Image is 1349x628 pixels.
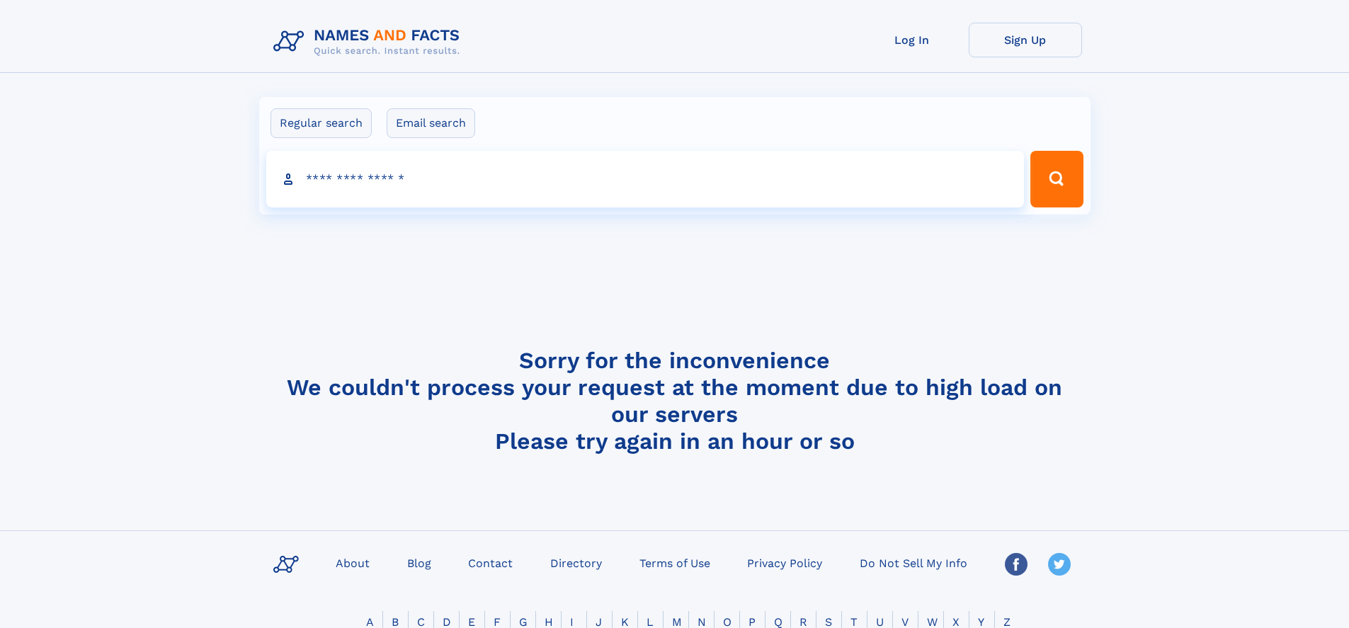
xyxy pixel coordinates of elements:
img: Twitter [1048,553,1071,576]
a: Log In [855,23,969,57]
h4: Sorry for the inconvenience We couldn't process your request at the moment due to high load on ou... [268,347,1082,455]
a: Directory [545,552,608,573]
input: search input [266,151,1025,207]
a: About [330,552,375,573]
a: Do Not Sell My Info [854,552,973,573]
button: Search Button [1030,151,1083,207]
a: Terms of Use [634,552,716,573]
a: Privacy Policy [741,552,828,573]
img: Logo Names and Facts [268,23,472,61]
a: Contact [462,552,518,573]
a: Blog [402,552,437,573]
a: Sign Up [969,23,1082,57]
img: Facebook [1005,553,1028,576]
label: Regular search [271,108,372,138]
label: Email search [387,108,475,138]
